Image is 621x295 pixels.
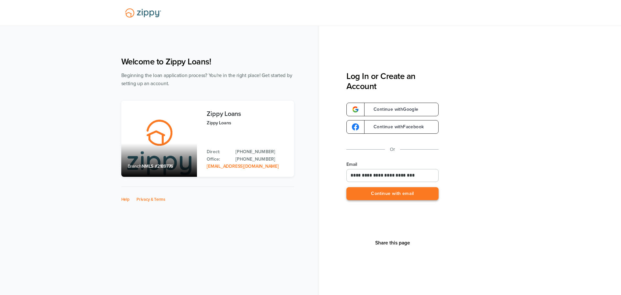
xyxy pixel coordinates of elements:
img: google-logo [352,123,359,130]
p: Office: [207,156,229,163]
span: Branch [128,164,142,169]
p: Or [390,145,395,153]
a: google-logoContinue withGoogle [346,103,439,116]
p: Direct: [207,148,229,155]
h3: Zippy Loans [207,110,287,118]
a: Email Address: zippyguide@zippymh.com [207,164,278,169]
a: Office Phone: 512-975-2947 [235,156,287,163]
label: Email [346,161,439,168]
img: Lender Logo [121,6,165,20]
button: Continue with email [346,187,439,200]
h1: Welcome to Zippy Loans! [121,57,294,67]
span: Continue with Facebook [367,125,424,129]
a: google-logoContinue withFacebook [346,120,439,134]
a: Privacy & Terms [136,197,165,202]
input: Email Address [346,169,439,182]
span: Continue with Google [367,107,419,112]
span: Beginning the loan application process? You're in the right place! Get started by setting up an a... [121,73,292,86]
a: Help [121,197,130,202]
p: Zippy Loans [207,119,287,127]
img: google-logo [352,106,359,113]
a: Direct Phone: 512-975-2947 [235,148,287,155]
button: Share This Page [373,240,412,246]
h3: Log In or Create an Account [346,71,439,91]
span: NMLS #2189776 [142,164,173,169]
